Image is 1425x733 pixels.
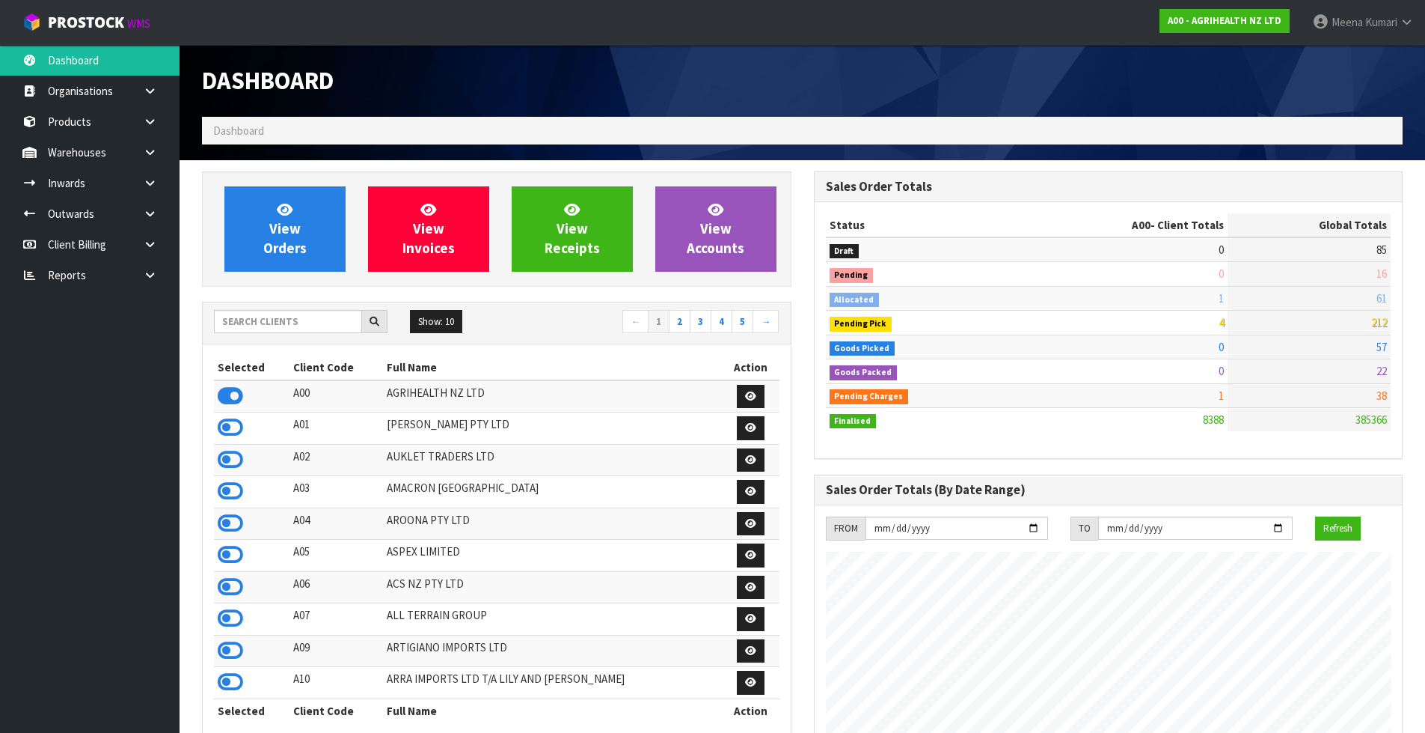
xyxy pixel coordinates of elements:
th: Full Name [383,356,722,380]
span: 57 [1376,340,1387,354]
span: View Accounts [687,201,744,257]
span: Meena [1331,15,1363,29]
td: A02 [289,444,384,476]
span: View Orders [263,201,307,257]
a: ViewInvoices [368,186,489,272]
span: Dashboard [202,65,334,96]
button: Show: 10 [410,310,462,334]
th: Client Code [289,699,384,723]
td: AMACRON [GEOGRAPHIC_DATA] [383,476,722,508]
a: 4 [711,310,732,334]
td: ARTIGIANO IMPORTS LTD [383,635,722,667]
td: ASPEX LIMITED [383,540,722,572]
span: Allocated [830,293,880,308]
span: Dashboard [213,124,264,138]
span: 38 [1376,389,1387,403]
span: Pending Pick [830,317,892,332]
h3: Sales Order Totals [826,180,1391,194]
span: ProStock [48,13,124,32]
a: ViewReceipts [512,186,633,272]
span: 61 [1376,291,1387,305]
span: 16 [1376,267,1387,281]
td: AGRIHEALTH NZ LTD [383,380,722,413]
span: 4 [1219,315,1224,329]
input: Search clients [214,310,362,333]
td: AUKLET TRADERS LTD [383,444,722,476]
span: Kumari [1365,15,1397,29]
th: Client Code [289,356,384,380]
td: A07 [289,603,384,636]
td: A09 [289,635,384,667]
nav: Page navigation [508,310,779,336]
img: cube-alt.png [22,13,41,31]
a: ViewOrders [224,186,346,272]
th: Full Name [383,699,722,723]
a: 3 [690,310,711,334]
td: A00 [289,380,384,413]
th: Selected [214,699,289,723]
span: 22 [1376,364,1387,378]
span: 8388 [1203,413,1224,427]
a: 5 [732,310,753,334]
td: [PERSON_NAME] PTY LTD [383,413,722,445]
span: Goods Packed [830,365,898,380]
th: Selected [214,356,289,380]
a: → [753,310,779,334]
td: A04 [289,508,384,540]
span: 0 [1219,267,1224,281]
span: 1 [1219,389,1224,403]
span: Pending [830,268,874,283]
th: Action [723,699,779,723]
span: 1 [1219,291,1224,305]
a: 1 [648,310,669,334]
button: Refresh [1315,517,1361,541]
div: TO [1070,517,1098,541]
td: A01 [289,413,384,445]
th: Status [826,213,1013,237]
td: AROONA PTY LTD [383,508,722,540]
a: 2 [669,310,690,334]
span: Pending Charges [830,389,909,404]
th: - Client Totals [1012,213,1228,237]
span: 0 [1219,340,1224,354]
span: A00 [1132,218,1150,232]
a: ViewAccounts [655,186,776,272]
span: 85 [1376,243,1387,257]
td: A03 [289,476,384,508]
span: 0 [1219,243,1224,257]
small: WMS [127,16,150,31]
td: ACS NZ PTY LTD [383,571,722,603]
td: A10 [289,667,384,699]
div: FROM [826,517,865,541]
td: A05 [289,540,384,572]
h3: Sales Order Totals (By Date Range) [826,483,1391,497]
span: View Receipts [545,201,600,257]
td: A06 [289,571,384,603]
span: 212 [1371,315,1387,329]
span: Finalised [830,414,877,429]
span: 0 [1219,364,1224,378]
span: View Invoices [402,201,455,257]
th: Action [723,356,779,380]
strong: A00 - AGRIHEALTH NZ LTD [1168,14,1281,27]
a: ← [622,310,649,334]
td: ALL TERRAIN GROUP [383,603,722,636]
a: A00 - AGRIHEALTH NZ LTD [1159,9,1290,33]
span: 385366 [1355,413,1387,427]
td: ARRA IMPORTS LTD T/A LILY AND [PERSON_NAME] [383,667,722,699]
span: Draft [830,244,859,259]
span: Goods Picked [830,341,895,356]
th: Global Totals [1228,213,1391,237]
